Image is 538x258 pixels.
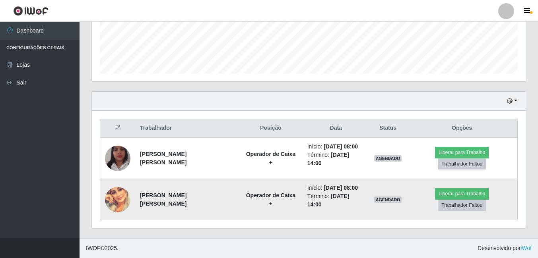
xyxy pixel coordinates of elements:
[438,200,486,211] button: Trabalhador Faltou
[140,151,186,166] strong: [PERSON_NAME] [PERSON_NAME]
[307,142,365,151] li: Início:
[307,192,365,209] li: Término:
[239,119,303,138] th: Posição
[13,6,49,16] img: CoreUI Logo
[435,188,489,199] button: Liberar para Trabalho
[303,119,369,138] th: Data
[246,151,296,166] strong: Operador de Caixa +
[521,245,532,251] a: iWof
[86,245,101,251] span: IWOF
[435,147,489,158] button: Liberar para Trabalho
[324,143,358,150] time: [DATE] 08:00
[374,196,402,203] span: AGENDADO
[246,192,296,207] strong: Operador de Caixa +
[478,244,532,252] span: Desenvolvido por
[105,187,130,212] img: 1747246245784.jpeg
[86,244,118,252] span: © 2025 .
[369,119,407,138] th: Status
[438,158,486,169] button: Trabalhador Faltou
[105,136,130,181] img: 1679715378616.jpeg
[307,184,365,192] li: Início:
[135,119,239,138] th: Trabalhador
[406,119,517,138] th: Opções
[324,185,358,191] time: [DATE] 08:00
[307,151,365,168] li: Término:
[140,192,186,207] strong: [PERSON_NAME] [PERSON_NAME]
[374,155,402,162] span: AGENDADO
